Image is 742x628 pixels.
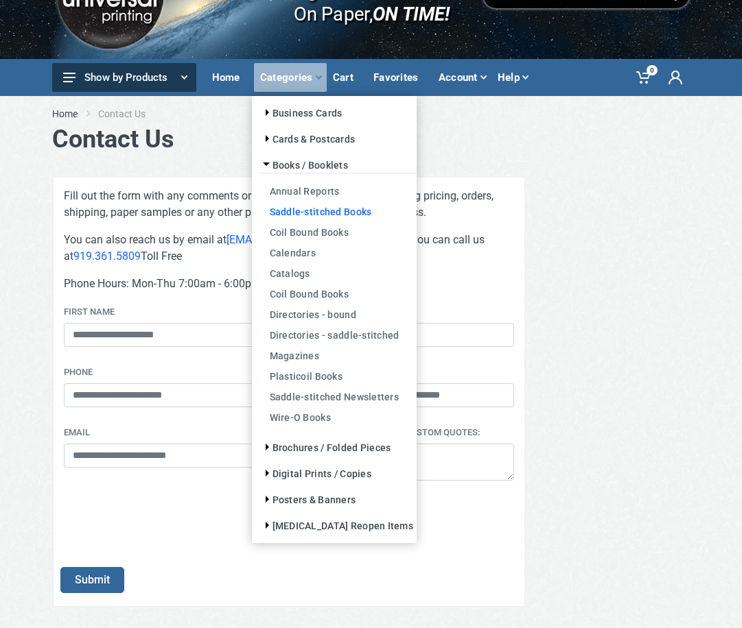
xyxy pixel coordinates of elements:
[259,221,416,242] a: Coil Bound Books
[259,304,416,324] a: Directories - bound
[206,59,254,96] a: Home
[52,107,691,121] nav: breadcrumb
[64,188,514,221] p: Fill out the form with any comments or questions you may have regarding pricing, orders, shipping...
[254,63,327,92] div: Categories
[432,63,491,92] div: Account
[259,160,348,171] a: Books / Booklets
[259,180,416,201] a: Annual Reports
[647,65,658,75] span: 0
[259,407,416,427] a: Wire-O Books
[259,520,414,531] a: [MEDICAL_DATA] Reopen Items
[227,233,399,246] a: [EMAIL_ADDRESS][DOMAIN_NAME]
[52,107,78,121] a: Home
[259,263,416,283] a: Catalogs
[327,63,367,92] div: Cart
[259,365,416,386] a: Plasticoil Books
[64,497,273,551] iframe: reCAPTCHA
[64,365,93,381] label: Phone
[64,276,514,292] p: Phone Hours: Mon-Thu 7:00am - 6:00pm, [DATE] 7:00am - 5:00pm
[327,59,367,96] a: Cart
[60,567,124,593] button: Submit
[206,63,254,92] div: Home
[259,468,371,479] a: Digital Prints / Copies
[367,59,432,96] a: Favorites
[259,442,391,453] a: Brochures / Folded Pieces
[367,63,432,92] div: Favorites
[259,386,416,407] a: Saddle-stitched Newsletters
[52,63,196,92] button: Show by Products
[52,125,691,154] h1: Contact Us
[64,232,514,265] p: You can also reach us by email at or you can call us at Toll Free
[259,108,343,119] a: Business Cards
[259,283,416,304] a: Coil Bound Books
[259,324,416,345] a: Directories - saddle-stitched
[73,250,141,263] a: 919.361.5809
[628,59,660,96] a: 0
[98,107,166,121] li: Contact Us
[64,426,90,441] label: Email
[259,494,356,505] a: Posters & Banners
[373,2,450,25] i: ON TIME!
[64,305,115,320] label: First Name
[491,63,533,92] div: Help
[259,345,416,365] a: Magazines
[259,134,356,145] a: Cards & Postcards
[259,242,416,263] a: Calendars
[259,201,416,221] a: Saddle-stitched Books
